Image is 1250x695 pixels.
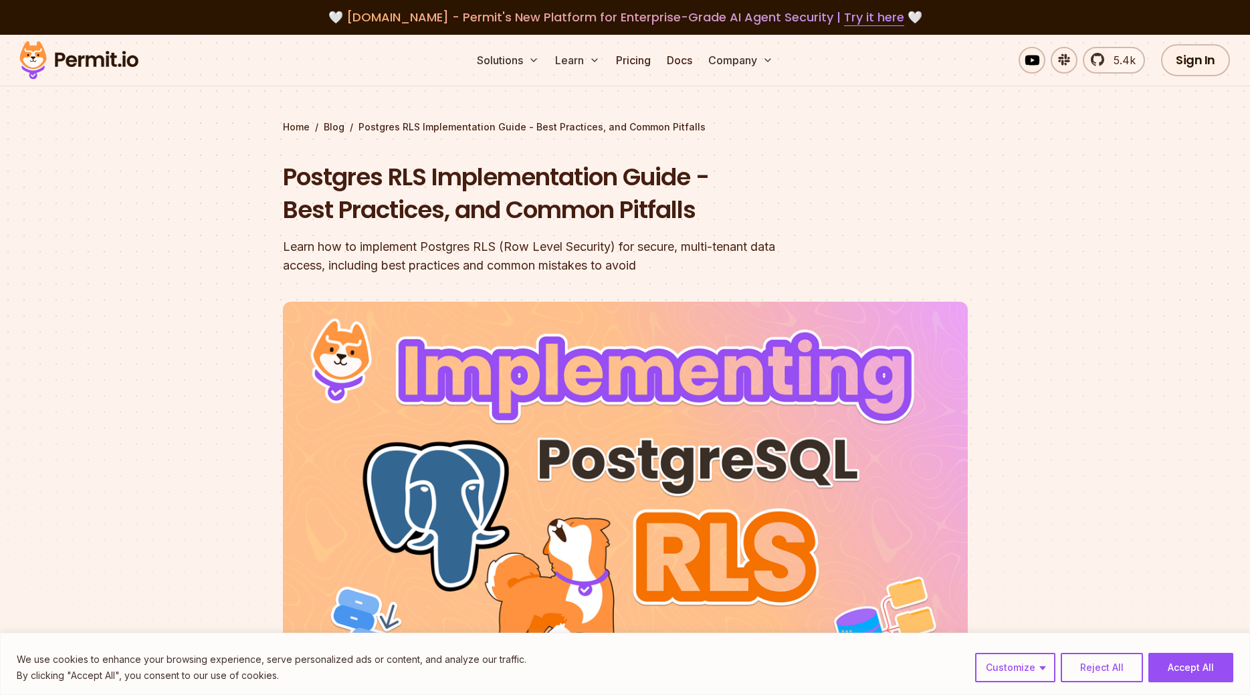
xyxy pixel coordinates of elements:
[1083,47,1145,74] a: 5.4k
[975,653,1055,682] button: Customize
[472,47,544,74] button: Solutions
[703,47,778,74] button: Company
[661,47,698,74] a: Docs
[1161,44,1230,76] a: Sign In
[283,120,968,134] div: / /
[17,668,526,684] p: By clicking "Accept All", you consent to our use of cookies.
[283,161,797,227] h1: Postgres RLS Implementation Guide - Best Practices, and Common Pitfalls
[324,120,344,134] a: Blog
[844,9,904,26] a: Try it here
[17,652,526,668] p: We use cookies to enhance your browsing experience, serve personalized ads or content, and analyz...
[1148,653,1233,682] button: Accept All
[32,8,1218,27] div: 🤍 🤍
[13,37,144,83] img: Permit logo
[1061,653,1143,682] button: Reject All
[283,120,310,134] a: Home
[346,9,904,25] span: [DOMAIN_NAME] - Permit's New Platform for Enterprise-Grade AI Agent Security |
[550,47,605,74] button: Learn
[1106,52,1136,68] span: 5.4k
[283,237,797,275] div: Learn how to implement Postgres RLS (Row Level Security) for secure, multi-tenant data access, in...
[611,47,656,74] a: Pricing
[283,302,968,687] img: Postgres RLS Implementation Guide - Best Practices, and Common Pitfalls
